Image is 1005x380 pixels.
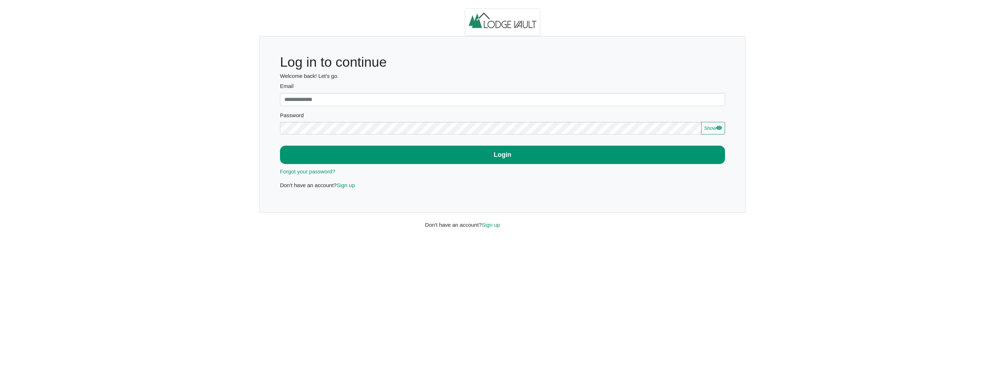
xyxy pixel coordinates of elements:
legend: Password [280,111,725,122]
a: Forgot your password? [280,168,335,174]
svg: eye fill [716,125,722,131]
button: Login [280,146,725,164]
button: Showeye fill [701,122,725,135]
b: Login [494,151,511,158]
h6: Welcome back! Let's go. [280,73,725,79]
p: Don't have an account? [280,181,725,190]
label: Email [280,82,725,90]
a: Sign up [337,182,355,188]
h1: Log in to continue [280,54,725,70]
div: Don't have an account? [420,213,586,229]
a: Sign up [482,222,500,228]
img: logo.2b93711c.jpg [465,8,541,36]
